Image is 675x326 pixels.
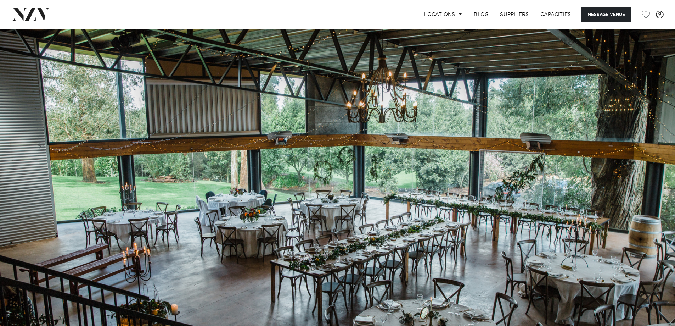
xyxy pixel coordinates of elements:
a: SUPPLIERS [494,7,534,22]
button: Message Venue [581,7,631,22]
a: BLOG [468,7,494,22]
img: nzv-logo.png [11,8,50,21]
a: Capacities [535,7,577,22]
a: Locations [418,7,468,22]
